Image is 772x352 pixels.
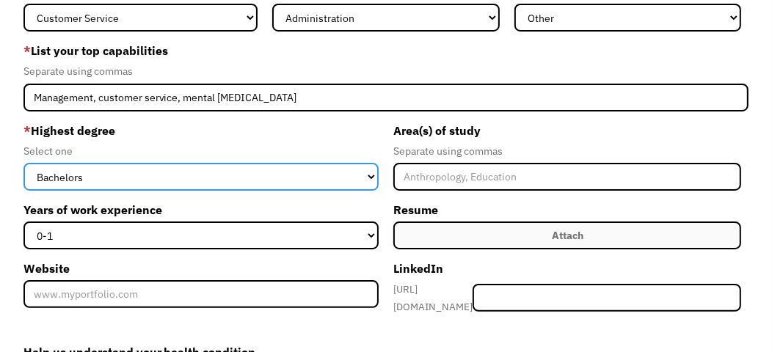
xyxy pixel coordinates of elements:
[23,198,379,221] label: Years of work experience
[393,221,741,249] label: Attach
[23,119,379,142] label: Highest degree
[552,227,583,244] div: Attach
[23,84,749,111] input: Videography, photography, accounting
[393,119,741,142] label: Area(s) of study
[23,62,749,80] div: Separate using commas
[393,280,473,315] div: [URL][DOMAIN_NAME]
[23,39,749,62] label: List your top capabilities
[393,142,741,160] div: Separate using commas
[393,198,741,221] label: Resume
[23,257,379,280] label: Website
[393,257,741,280] label: LinkedIn
[393,163,741,191] input: Anthropology, Education
[23,142,379,160] div: Select one
[23,280,379,308] input: www.myportfolio.com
